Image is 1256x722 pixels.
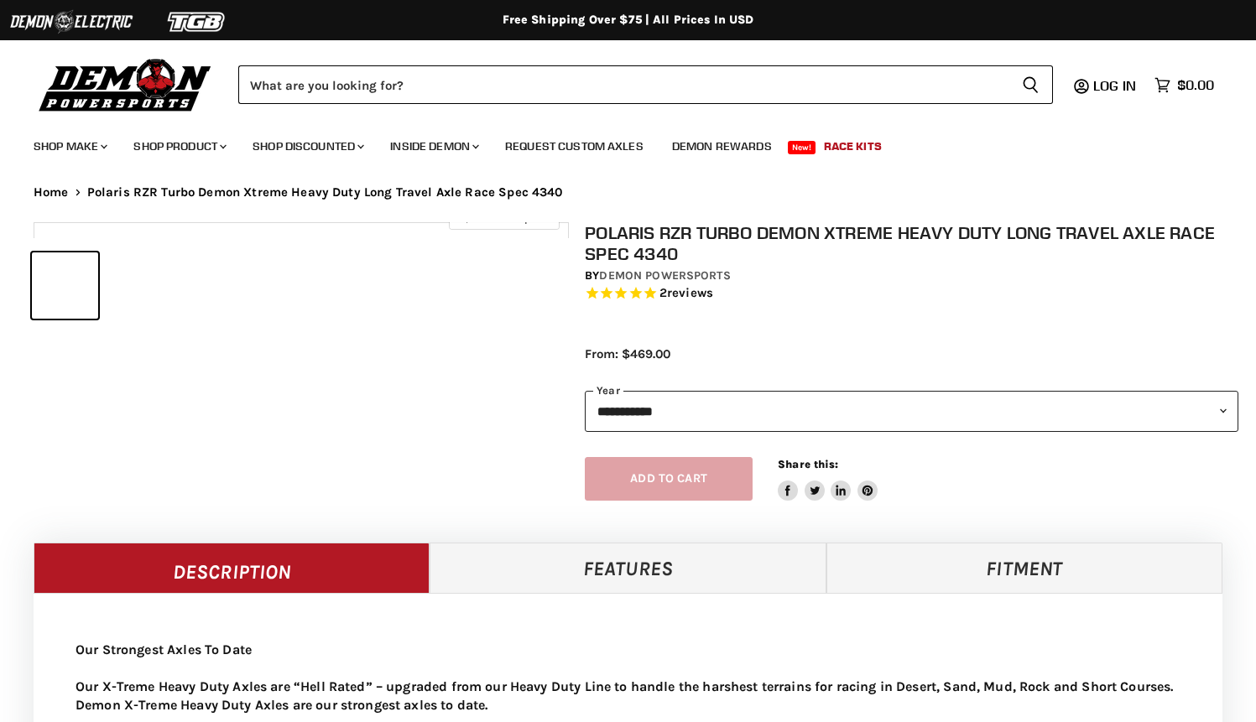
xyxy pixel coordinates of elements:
[778,457,878,501] aside: Share this:
[585,267,1238,285] div: by
[378,129,489,164] a: Inside Demon
[585,222,1238,264] h1: Polaris RZR Turbo Demon Xtreme Heavy Duty Long Travel Axle Race Spec 4340
[585,391,1238,432] select: year
[240,129,374,164] a: Shop Discounted
[585,346,670,361] span: From: $469.00
[21,129,117,164] a: Shop Make
[778,458,838,470] span: Share this:
[134,6,260,38] img: TGB Logo 2
[238,65,1053,104] form: Product
[492,129,656,164] a: Request Custom Axles
[34,55,217,114] img: Demon Powersports
[87,185,563,200] span: Polaris RZR Turbo Demon Xtreme Heavy Duty Long Travel Axle Race Spec 4340
[599,268,730,283] a: Demon Powersports
[1008,65,1053,104] button: Search
[21,122,1210,164] ul: Main menu
[659,129,784,164] a: Demon Rewards
[32,252,98,319] button: IMAGE thumbnail
[34,543,430,593] a: Description
[1086,78,1146,93] a: Log in
[667,286,713,301] span: reviews
[238,65,1008,104] input: Search
[659,286,713,301] span: 2 reviews
[826,543,1222,593] a: Fitment
[788,141,816,154] span: New!
[121,129,237,164] a: Shop Product
[811,129,894,164] a: Race Kits
[34,185,69,200] a: Home
[1093,77,1136,94] span: Log in
[1146,73,1222,97] a: $0.00
[585,285,1238,303] span: Rated 5.0 out of 5 stars 2 reviews
[8,6,134,38] img: Demon Electric Logo 2
[1177,77,1214,93] span: $0.00
[430,543,826,593] a: Features
[457,211,550,224] span: Click to expand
